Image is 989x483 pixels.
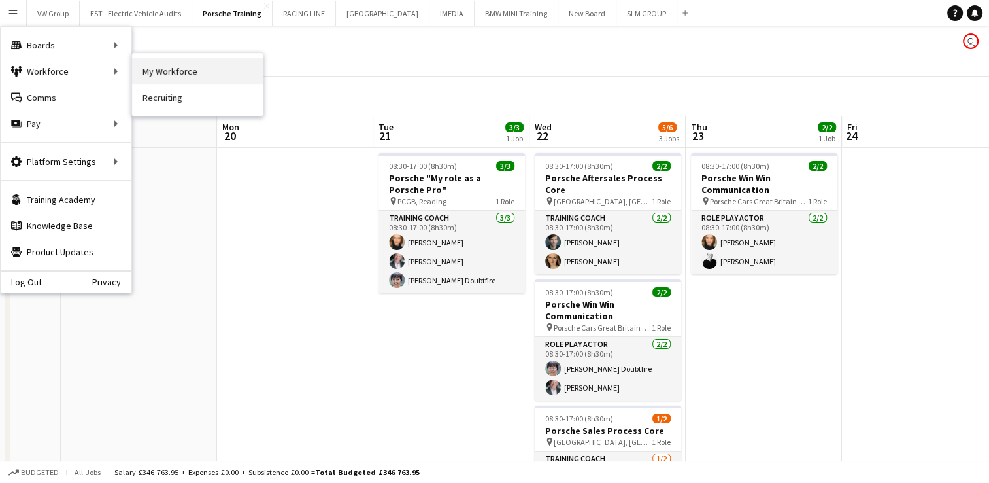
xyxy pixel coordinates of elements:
[554,196,652,206] span: [GEOGRAPHIC_DATA], [GEOGRAPHIC_DATA], [GEOGRAPHIC_DATA]
[1,277,42,287] a: Log Out
[818,122,836,132] span: 2/2
[378,121,394,133] span: Tue
[220,128,239,143] span: 20
[535,279,681,401] app-job-card: 08:30-17:00 (8h30m)2/2Porsche Win Win Communication Porsche Cars Great Britain Ltd. [STREET_ADDRE...
[535,425,681,437] h3: Porsche Sales Process Core
[652,437,671,447] span: 1 Role
[1,111,131,137] div: Pay
[652,287,671,297] span: 2/2
[554,323,652,332] span: Porsche Cars Great Britain Ltd. [STREET_ADDRESS]
[545,161,613,171] span: 08:30-17:00 (8h30m)
[336,1,429,26] button: [GEOGRAPHIC_DATA]
[1,32,131,58] div: Boards
[1,84,131,111] a: Comms
[1,58,131,84] div: Workforce
[659,134,679,143] div: 3 Jobs
[72,467,103,477] span: All jobs
[710,196,808,206] span: Porsche Cars Great Britain Ltd. [STREET_ADDRESS]
[397,196,446,206] span: PCGB, Reading
[273,1,336,26] button: RACING LINE
[545,414,613,423] span: 08:30-17:00 (8h30m)
[535,153,681,274] app-job-card: 08:30-17:00 (8h30m)2/2Porsche Aftersales Process Core [GEOGRAPHIC_DATA], [GEOGRAPHIC_DATA], [GEOG...
[535,211,681,274] app-card-role: Training Coach2/208:30-17:00 (8h30m)[PERSON_NAME][PERSON_NAME]
[378,172,525,196] h3: Porsche "My role as a Porsche Pro"
[389,161,457,171] span: 08:30-17:00 (8h30m)
[701,161,769,171] span: 08:30-17:00 (8h30m)
[535,121,552,133] span: Wed
[652,414,671,423] span: 1/2
[429,1,475,26] button: IMEDIA
[222,121,239,133] span: Mon
[658,122,677,132] span: 5/6
[533,128,552,143] span: 22
[652,161,671,171] span: 2/2
[845,128,858,143] span: 24
[315,467,420,477] span: Total Budgeted £346 763.95
[114,467,420,477] div: Salary £346 763.95 + Expenses £0.00 + Subsistence £0.00 =
[132,58,263,84] a: My Workforce
[691,153,837,274] app-job-card: 08:30-17:00 (8h30m)2/2Porsche Win Win Communication Porsche Cars Great Britain Ltd. [STREET_ADDRE...
[1,149,131,175] div: Platform Settings
[506,134,523,143] div: 1 Job
[689,128,707,143] span: 23
[535,337,681,401] app-card-role: Role Play Actor2/208:30-17:00 (8h30m)[PERSON_NAME] Doubtfire[PERSON_NAME]
[963,33,979,49] app-user-avatar: Lisa Fretwell
[652,323,671,332] span: 1 Role
[378,211,525,293] app-card-role: Training Coach3/308:30-17:00 (8h30m)[PERSON_NAME][PERSON_NAME][PERSON_NAME] Doubtfire
[1,187,131,213] a: Training Academy
[554,437,652,447] span: [GEOGRAPHIC_DATA], [GEOGRAPHIC_DATA], [GEOGRAPHIC_DATA]
[691,172,837,196] h3: Porsche Win Win Communication
[818,134,835,143] div: 1 Job
[27,1,80,26] button: VW Group
[7,465,61,480] button: Budgeted
[809,161,827,171] span: 2/2
[545,287,613,297] span: 08:30-17:00 (8h30m)
[192,1,273,26] button: Porsche Training
[475,1,558,26] button: BMW MINI Training
[558,1,616,26] button: New Board
[80,1,192,26] button: EST - Electric Vehicle Audits
[535,172,681,196] h3: Porsche Aftersales Process Core
[691,121,707,133] span: Thu
[691,211,837,274] app-card-role: Role Play Actor2/208:30-17:00 (8h30m)[PERSON_NAME][PERSON_NAME]
[535,298,681,322] h3: Porsche Win Win Communication
[378,153,525,293] app-job-card: 08:30-17:00 (8h30m)3/3Porsche "My role as a Porsche Pro" PCGB, Reading1 RoleTraining Coach3/308:3...
[652,196,671,206] span: 1 Role
[496,161,514,171] span: 3/3
[21,468,59,477] span: Budgeted
[616,1,677,26] button: SLM GROUP
[1,239,131,265] a: Product Updates
[377,128,394,143] span: 21
[132,84,263,111] a: Recruiting
[1,213,131,239] a: Knowledge Base
[847,121,858,133] span: Fri
[92,277,131,287] a: Privacy
[505,122,524,132] span: 3/3
[808,196,827,206] span: 1 Role
[495,196,514,206] span: 1 Role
